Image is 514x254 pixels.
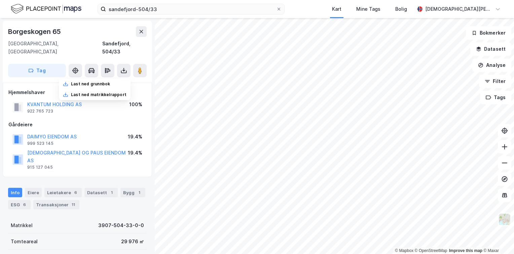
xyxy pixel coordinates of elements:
[449,248,482,253] a: Improve this map
[8,121,146,129] div: Gårdeiere
[480,222,514,254] div: Kontrollprogram for chat
[33,200,79,209] div: Transaksjoner
[72,189,79,196] div: 6
[479,75,511,88] button: Filter
[128,133,142,141] div: 19.4%
[21,201,28,208] div: 6
[480,91,511,104] button: Tags
[108,189,115,196] div: 1
[470,42,511,56] button: Datasett
[120,188,145,197] div: Bygg
[8,88,146,96] div: Hjemmelshaver
[25,188,42,197] div: Eiere
[480,222,514,254] iframe: Chat Widget
[498,213,511,226] img: Z
[106,4,276,14] input: Søk på adresse, matrikkel, gårdeiere, leietakere eller personer
[121,238,144,246] div: 29 976 ㎡
[415,248,447,253] a: OpenStreetMap
[11,3,81,15] img: logo.f888ab2527a4732fd821a326f86c7f29.svg
[102,40,147,56] div: Sandefjord, 504/33
[71,92,126,97] div: Last ned matrikkelrapport
[8,188,22,197] div: Info
[129,100,142,109] div: 100%
[395,248,413,253] a: Mapbox
[84,188,118,197] div: Datasett
[8,64,66,77] button: Tag
[8,200,31,209] div: ESG
[11,238,38,246] div: Tomteareal
[71,81,110,87] div: Last ned grunnbok
[332,5,341,13] div: Kart
[395,5,407,13] div: Bolig
[27,165,53,170] div: 915 127 045
[8,40,102,56] div: [GEOGRAPHIC_DATA], [GEOGRAPHIC_DATA]
[27,109,53,114] div: 922 765 723
[136,189,143,196] div: 1
[425,5,492,13] div: [DEMOGRAPHIC_DATA][PERSON_NAME]
[356,5,380,13] div: Mine Tags
[472,58,511,72] button: Analyse
[44,188,82,197] div: Leietakere
[70,201,77,208] div: 11
[128,149,142,157] div: 19.4%
[466,26,511,40] button: Bokmerker
[27,141,53,146] div: 999 523 145
[98,221,144,229] div: 3907-504-33-0-0
[11,221,33,229] div: Matrikkel
[8,26,62,37] div: Borgeskogen 65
